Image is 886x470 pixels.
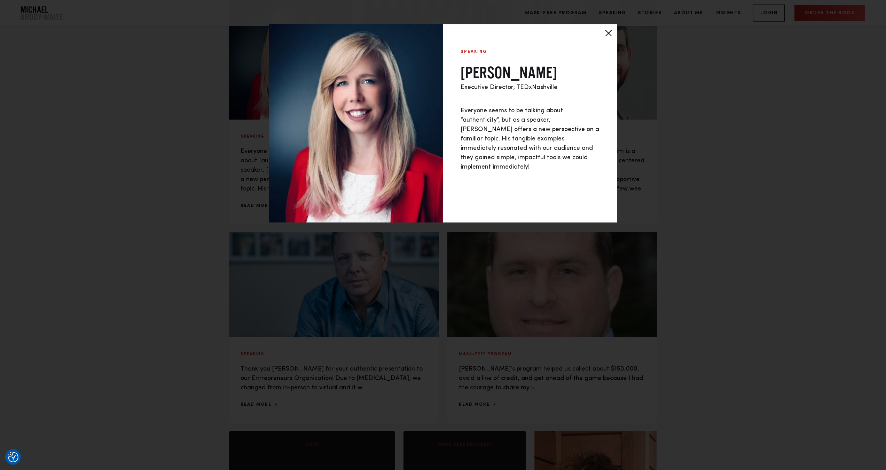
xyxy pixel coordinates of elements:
p: Everyone seems to be talking about “authenticity”, but as a speaker, [PERSON_NAME] offers a new p... [461,106,600,172]
h2: [PERSON_NAME] [461,62,600,83]
p: Executive Director, TEDxNashville [461,83,600,92]
img: Revisit consent button [8,452,18,462]
p: Speaking [461,49,600,55]
button: Consent Preferences [8,452,18,462]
